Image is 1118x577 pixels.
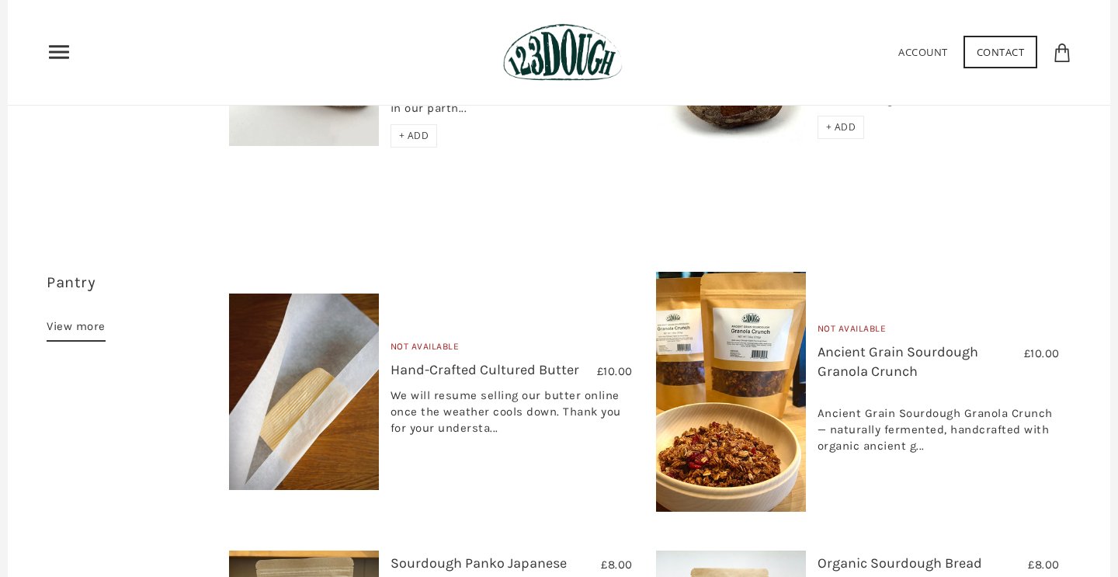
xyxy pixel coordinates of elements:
[391,124,438,148] div: + ADD
[391,388,633,444] div: We will resume selling our butter online once the weather cools down. Thank you for your understa...
[818,389,1060,462] div: Ancient Grain Sourdough Granola Crunch — naturally fermented, handcrafted with organic ancient g...
[399,129,429,142] span: + ADD
[391,361,579,378] a: Hand-Crafted Cultured Butter
[597,364,633,378] span: £10.00
[229,294,379,489] img: Hand-Crafted Cultured Butter
[47,317,106,342] a: View more
[898,45,948,59] a: Account
[818,322,1060,342] div: Not Available
[391,339,633,360] div: Not Available
[818,116,865,139] div: + ADD
[47,40,71,64] nav: Primary
[656,272,806,512] img: Ancient Grain Sourdough Granola Crunch
[1028,558,1060,572] span: £8.00
[503,23,622,82] img: 123Dough Bakery
[818,343,978,380] a: Ancient Grain Sourdough Granola Crunch
[47,273,95,291] a: Pantry
[963,36,1038,68] a: Contact
[1024,346,1060,360] span: £10.00
[826,120,856,134] span: + ADD
[601,558,633,572] span: £8.00
[47,272,217,317] h3: 28 items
